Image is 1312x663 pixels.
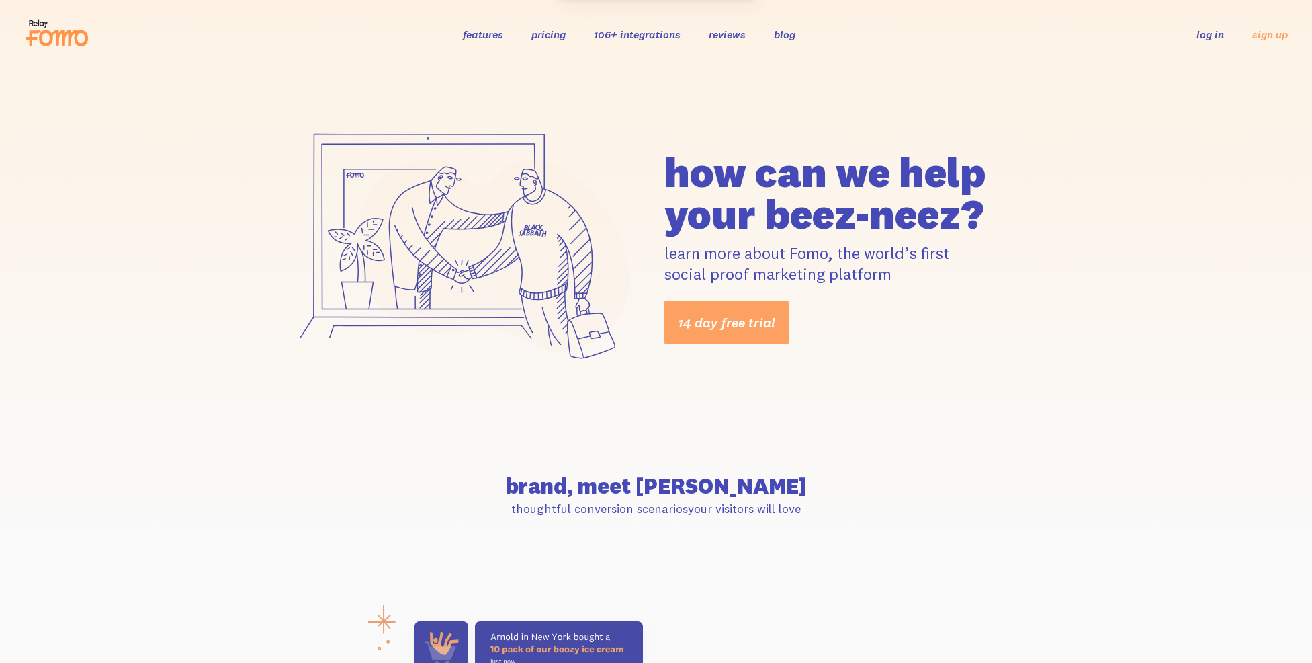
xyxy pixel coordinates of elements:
a: 14 day free trial [664,301,789,344]
a: 106+ integrations [594,28,681,41]
a: pricing [531,28,566,41]
p: learn more about Fomo, the world’s first social proof marketing platform [664,243,1031,284]
a: sign up [1252,28,1288,42]
a: blog [774,28,795,41]
a: log in [1196,28,1224,41]
h1: how can we help your beez-neez? [664,151,1031,235]
a: reviews [709,28,746,41]
a: features [463,28,503,41]
h2: brand, meet [PERSON_NAME] [281,475,1031,497]
p: thoughtful conversion scenarios your visitors will love [281,501,1031,516]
